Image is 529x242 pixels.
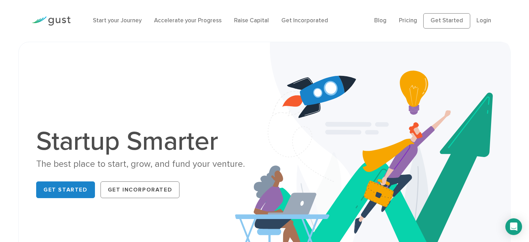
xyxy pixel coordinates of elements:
[399,17,417,24] a: Pricing
[423,13,470,29] a: Get Started
[101,181,180,198] a: Get Incorporated
[36,128,259,155] h1: Startup Smarter
[476,17,491,24] a: Login
[36,181,95,198] a: Get Started
[505,218,522,235] div: Open Intercom Messenger
[32,16,71,26] img: Gust Logo
[93,17,142,24] a: Start your Journey
[36,158,259,170] div: The best place to start, grow, and fund your venture.
[234,17,269,24] a: Raise Capital
[281,17,328,24] a: Get Incorporated
[154,17,222,24] a: Accelerate your Progress
[374,17,386,24] a: Blog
